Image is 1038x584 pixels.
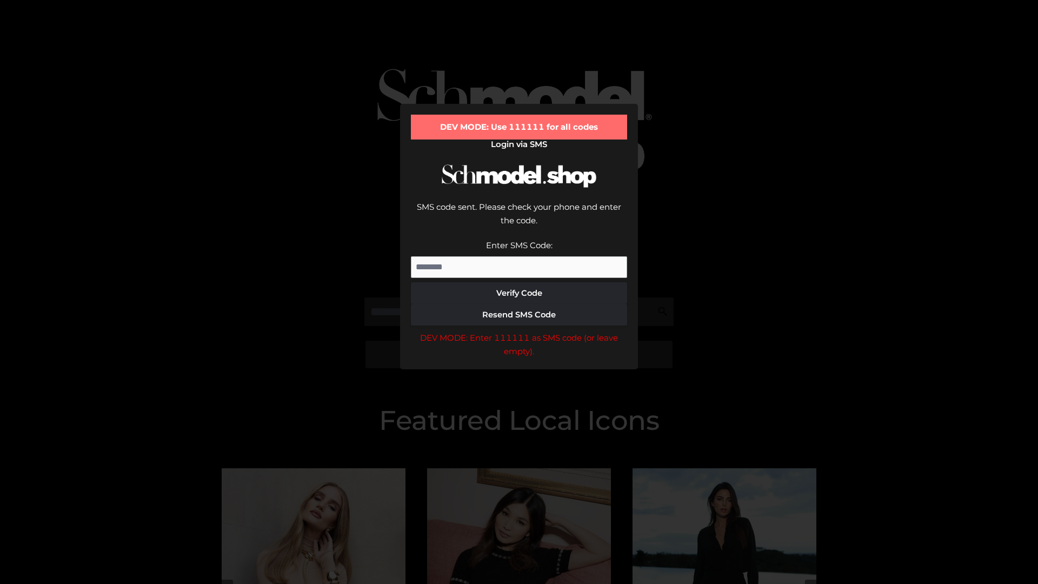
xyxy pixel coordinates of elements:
[411,200,627,238] div: SMS code sent. Please check your phone and enter the code.
[411,304,627,326] button: Resend SMS Code
[411,331,627,359] div: DEV MODE: Enter 111111 as SMS code (or leave empty).
[438,155,600,197] img: Schmodel Logo
[411,115,627,140] div: DEV MODE: Use 111111 for all codes
[411,282,627,304] button: Verify Code
[486,240,553,250] label: Enter SMS Code:
[411,140,627,149] h2: Login via SMS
